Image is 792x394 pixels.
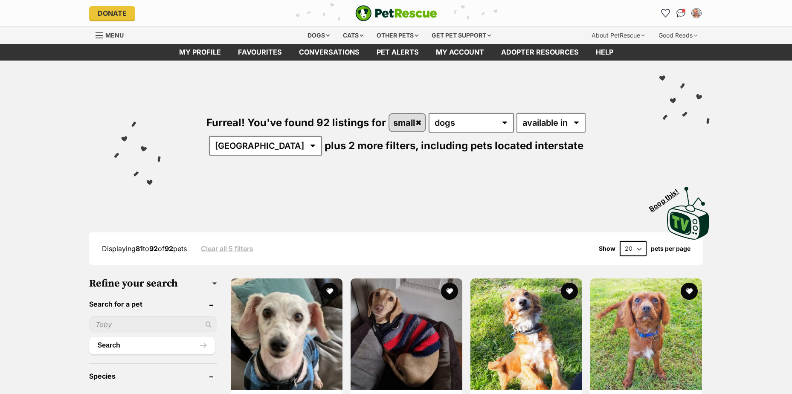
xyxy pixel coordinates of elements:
[690,6,703,20] button: My account
[587,44,622,61] a: Help
[321,283,338,300] button: favourite
[493,44,587,61] a: Adopter resources
[136,244,143,253] strong: 81
[674,6,688,20] a: Conversations
[302,27,336,44] div: Dogs
[421,139,583,152] span: including pets located interstate
[586,27,651,44] div: About PetRescue
[355,5,437,21] img: logo-e224e6f780fb5917bec1dbf3a21bbac754714ae5b6737aabdf751b685950b380.svg
[681,283,698,300] button: favourite
[105,32,124,39] span: Menu
[89,278,217,290] h3: Refine your search
[599,245,615,252] span: Show
[590,278,702,390] img: Hugo - Cavalier King Charles Spaniel Dog
[89,372,217,380] header: Species
[201,245,253,252] a: Clear all 5 filters
[667,187,710,240] img: PetRescue TV logo
[676,9,685,17] img: chat-41dd97257d64d25036548639549fe6c8038ab92f7586957e7f3b1b290dea8141.svg
[427,44,493,61] a: My account
[171,44,229,61] a: My profile
[89,337,215,354] button: Search
[96,27,130,42] a: Menu
[89,300,217,308] header: Search for a pet
[659,6,703,20] ul: Account quick links
[290,44,368,61] a: conversations
[647,182,687,213] span: Boop this!
[426,27,497,44] div: Get pet support
[371,27,424,44] div: Other pets
[325,139,418,152] span: plus 2 more filters,
[149,244,158,253] strong: 92
[653,27,703,44] div: Good Reads
[355,5,437,21] a: PetRescue
[231,278,342,390] img: Max - Maltese Dog
[470,278,582,390] img: Felix - Cavalier King Charles Spaniel Dog
[389,114,426,131] a: small
[229,44,290,61] a: Favourites
[667,179,710,241] a: Boop this!
[441,283,458,300] button: favourite
[659,6,673,20] a: Favourites
[89,6,135,20] a: Donate
[165,244,173,253] strong: 92
[351,278,462,390] img: GiGi - Dachshund (Miniature Smooth Haired) Dog
[651,245,690,252] label: pets per page
[102,244,187,253] span: Displaying to of pets
[89,316,217,333] input: Toby
[692,9,701,17] img: Sophie Smith profile pic
[561,283,578,300] button: favourite
[337,27,369,44] div: Cats
[368,44,427,61] a: Pet alerts
[206,116,386,129] span: Furreal! You've found 92 listings for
